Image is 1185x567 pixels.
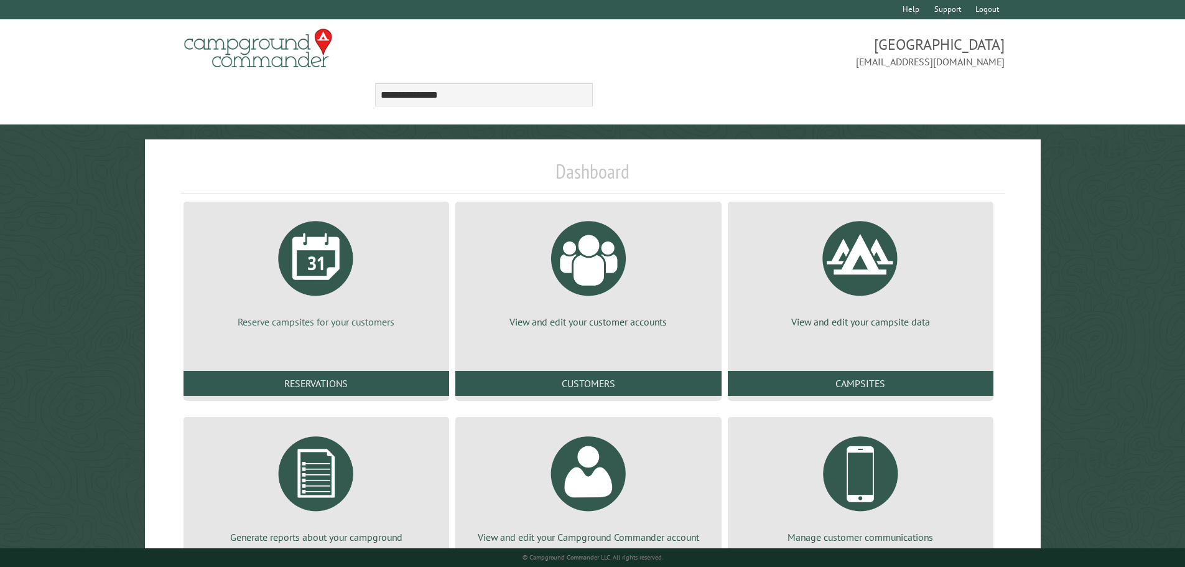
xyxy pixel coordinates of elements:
[455,371,721,396] a: Customers
[180,159,1005,194] h1: Dashboard
[743,212,978,329] a: View and edit your campsite data
[470,212,706,329] a: View and edit your customer accounts
[470,315,706,329] p: View and edit your customer accounts
[198,212,434,329] a: Reserve campsites for your customers
[743,315,978,329] p: View and edit your campsite data
[728,371,993,396] a: Campsites
[198,530,434,544] p: Generate reports about your campground
[470,530,706,544] p: View and edit your Campground Commander account
[198,315,434,329] p: Reserve campsites for your customers
[743,530,978,544] p: Manage customer communications
[184,371,449,396] a: Reservations
[198,427,434,544] a: Generate reports about your campground
[593,34,1005,69] span: [GEOGRAPHIC_DATA] [EMAIL_ADDRESS][DOMAIN_NAME]
[743,427,978,544] a: Manage customer communications
[180,24,336,73] img: Campground Commander
[470,427,706,544] a: View and edit your Campground Commander account
[523,553,663,561] small: © Campground Commander LLC. All rights reserved.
